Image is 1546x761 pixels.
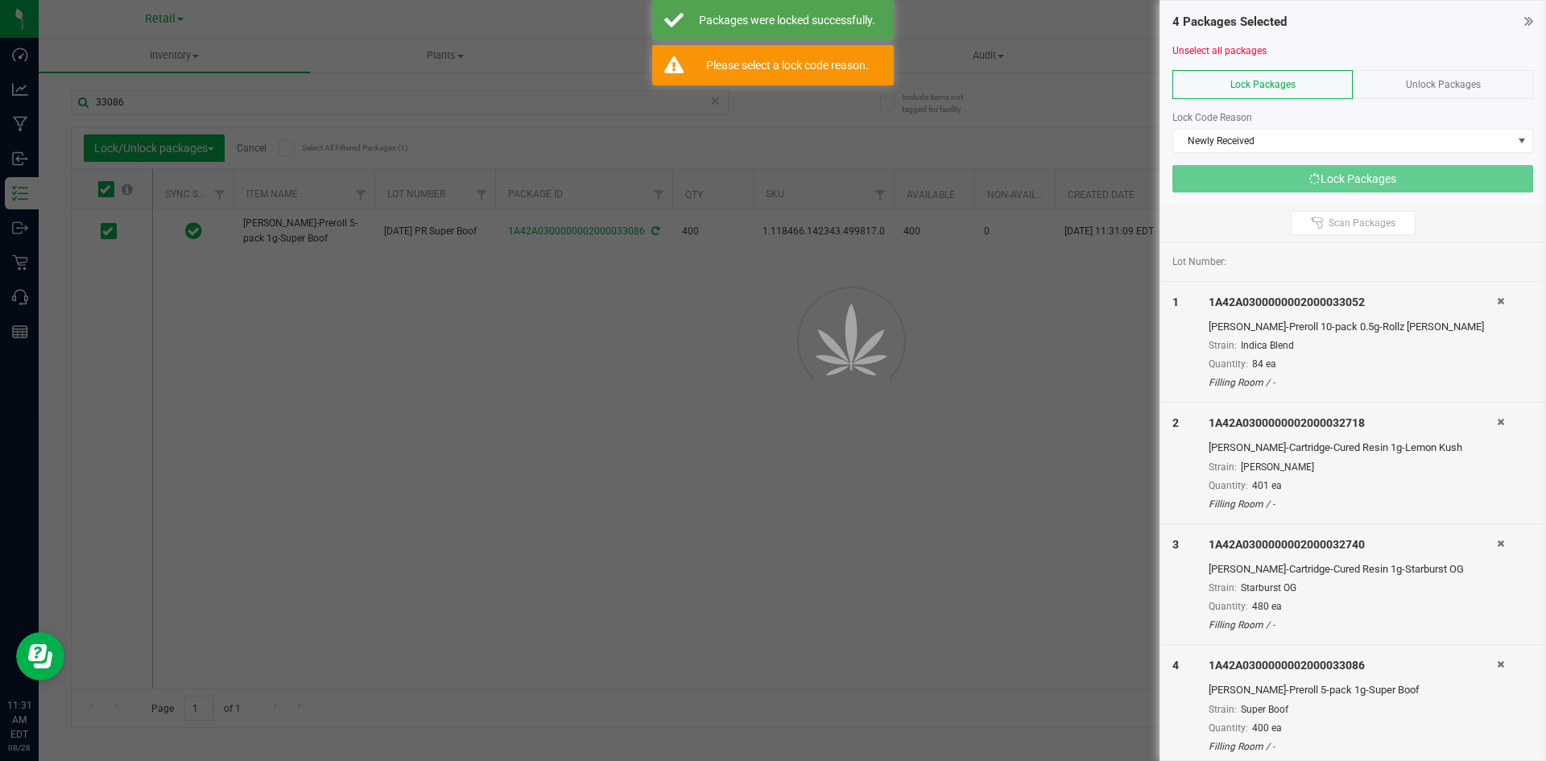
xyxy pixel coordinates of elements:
[1329,217,1395,230] span: Scan Packages
[1252,722,1282,734] span: 400 ea
[1172,254,1226,269] span: Lot Number:
[1406,79,1481,90] span: Unlock Packages
[1209,739,1497,754] div: Filling Room / -
[1209,704,1237,715] span: Strain:
[1252,358,1276,370] span: 84 ea
[1209,461,1237,473] span: Strain:
[1209,294,1497,311] div: 1A42A0300000002000033052
[1209,319,1497,335] div: [PERSON_NAME]-Preroll 10-pack 0.5g-Rollz [PERSON_NAME]
[692,12,882,28] div: Packages were locked successfully.
[1209,618,1497,632] div: Filling Room / -
[1209,722,1248,734] span: Quantity:
[1209,440,1497,456] div: [PERSON_NAME]-Cartridge-Cured Resin 1g-Lemon Kush
[1209,561,1497,577] div: [PERSON_NAME]-Cartridge-Cured Resin 1g-Starburst OG
[1172,165,1533,192] button: Lock Packages
[1172,112,1252,123] span: Lock Code Reason
[16,632,64,680] iframe: Resource center
[1241,461,1314,473] span: [PERSON_NAME]
[1172,538,1179,551] span: 3
[1209,657,1497,674] div: 1A42A0300000002000033086
[1209,582,1237,593] span: Strain:
[1230,79,1296,90] span: Lock Packages
[1209,536,1497,553] div: 1A42A0300000002000032740
[1252,601,1282,612] span: 480 ea
[1172,296,1179,308] span: 1
[1172,45,1267,56] a: Unselect all packages
[1173,130,1512,152] span: Newly Received
[1241,582,1296,593] span: Starburst OG
[1241,340,1294,351] span: Indica Blend
[1291,211,1416,235] button: Scan Packages
[1172,659,1179,672] span: 4
[1172,416,1179,429] span: 2
[1252,480,1282,491] span: 401 ea
[1209,682,1497,698] div: [PERSON_NAME]-Preroll 5-pack 1g-Super Boof
[1209,358,1248,370] span: Quantity:
[1241,704,1288,715] span: Super Boof
[1209,375,1497,390] div: Filling Room / -
[1209,480,1248,491] span: Quantity:
[692,57,882,73] div: Please select a lock code reason.
[1209,601,1248,612] span: Quantity:
[1209,340,1237,351] span: Strain:
[1209,415,1497,432] div: 1A42A0300000002000032718
[1209,497,1497,511] div: Filling Room / -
